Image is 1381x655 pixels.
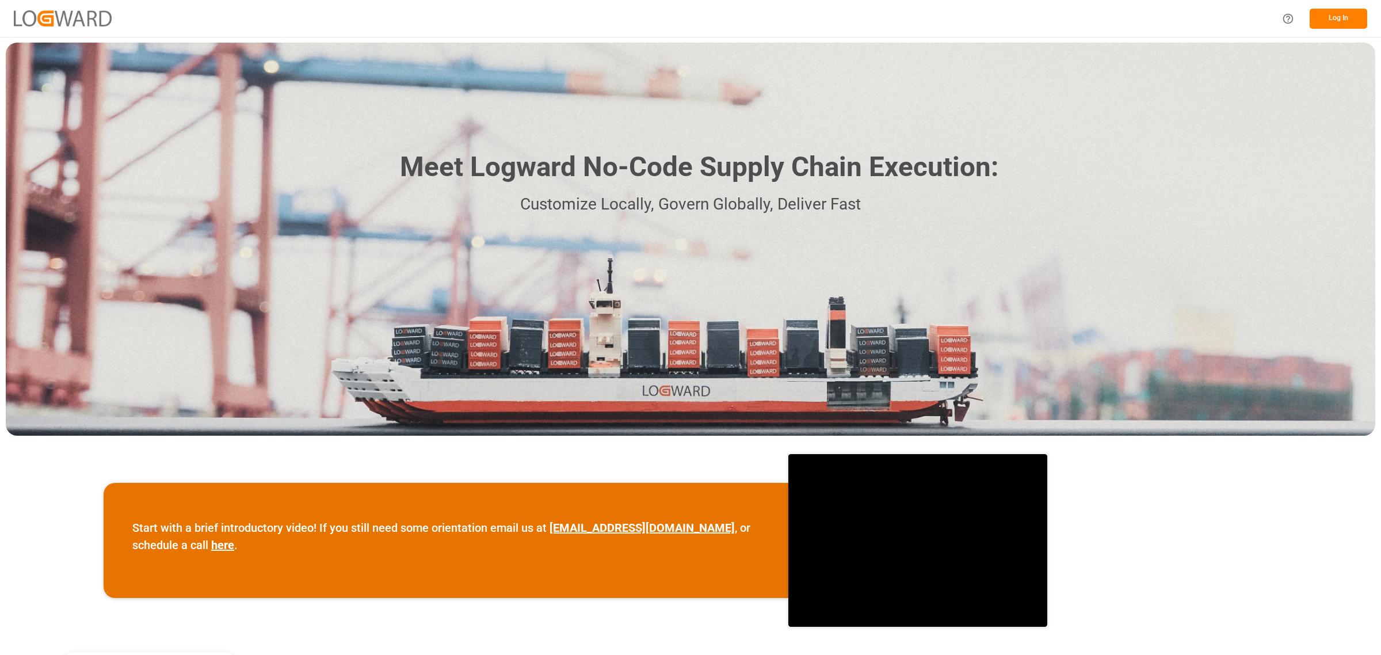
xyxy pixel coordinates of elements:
h1: Meet Logward No-Code Supply Chain Execution: [400,147,998,188]
button: Log In [1310,9,1367,29]
p: Start with a brief introductory video! If you still need some orientation email us at , or schedu... [132,519,760,554]
button: Help Center [1275,6,1301,32]
a: [EMAIL_ADDRESS][DOMAIN_NAME] [550,521,735,535]
p: Customize Locally, Govern Globally, Deliver Fast [383,192,998,218]
a: here [211,538,234,552]
img: Logward_new_orange.png [14,10,112,26]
